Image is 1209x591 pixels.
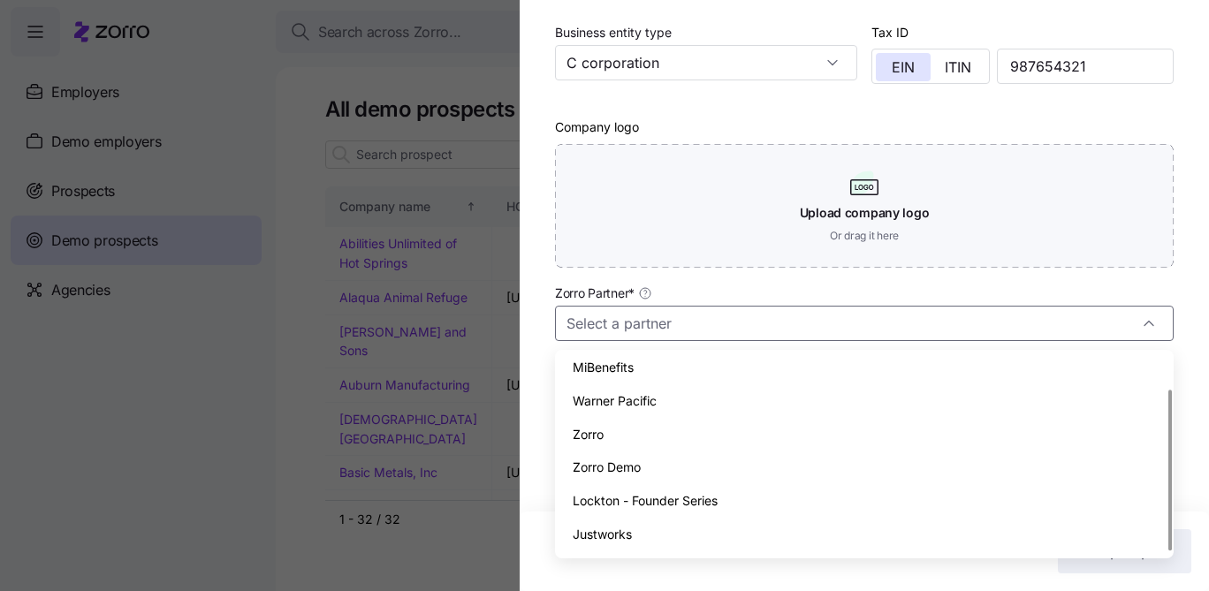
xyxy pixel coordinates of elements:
span: Justworks [573,525,632,544]
span: Zorro [573,425,604,444]
label: Business entity type [555,23,672,42]
span: EIN [892,60,915,74]
span: MiBenefits [573,358,634,377]
span: Warner Pacific [573,391,657,411]
label: Tax ID [871,23,909,42]
span: Zorro Demo [573,458,641,477]
input: Select a partner [555,306,1174,341]
input: Business entity type [555,45,857,80]
span: Zorro Partner * [555,284,635,302]
span: Lockton - Founder Series [573,491,718,511]
label: Company logo [555,117,639,137]
span: ITIN [945,60,971,74]
input: Type EIN number [997,49,1174,84]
